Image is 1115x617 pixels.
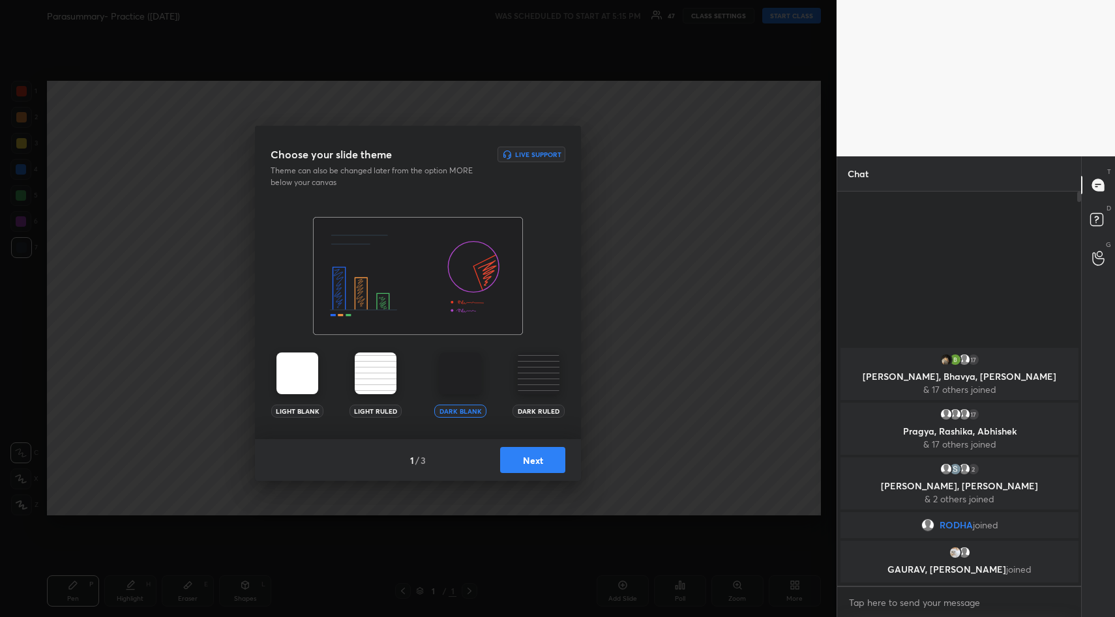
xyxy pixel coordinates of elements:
[1006,563,1032,575] span: joined
[939,463,952,476] img: default.png
[957,463,970,476] img: default.png
[515,151,561,158] h6: Live Support
[948,546,961,559] img: thumbnail.jpg
[966,463,979,476] div: 2
[939,353,952,366] img: thumbnail.jpg
[313,217,523,336] img: darkThemeBanner.f801bae7.svg
[948,353,961,366] img: thumbnail.jpg
[957,546,970,559] img: default.png
[1107,167,1111,177] p: T
[1106,240,1111,250] p: G
[349,405,402,418] div: Light Ruled
[837,345,1082,586] div: grid
[966,353,979,366] div: 17
[957,353,970,366] img: default.png
[500,447,565,473] button: Next
[848,494,1071,504] p: & 2 others joined
[421,453,426,467] h4: 3
[939,520,972,530] span: RODHA
[848,371,1071,382] p: [PERSON_NAME], Bhavya, [PERSON_NAME]
[1107,203,1111,213] p: D
[966,408,979,421] div: 17
[948,463,961,476] img: thumbnail.jpg
[848,384,1071,395] p: & 17 others joined
[276,352,318,394] img: lightTheme.5bb83c5b.svg
[848,426,1071,437] p: Pragya, Rashika, Abhishek
[972,520,998,530] span: joined
[415,453,419,467] h4: /
[848,564,1071,575] p: GAURAV, [PERSON_NAME]
[439,352,481,394] img: darkTheme.aa1caeba.svg
[355,352,396,394] img: lightRuledTheme.002cd57a.svg
[921,519,934,532] img: default.png
[948,408,961,421] img: default.png
[434,405,486,418] div: Dark Blank
[271,405,323,418] div: Light Blank
[939,408,952,421] img: default.png
[410,453,414,467] h4: 1
[271,165,482,188] p: Theme can also be changed later from the option MORE below your canvas
[271,147,392,162] h3: Choose your slide theme
[518,352,559,394] img: darkRuledTheme.359fb5fd.svg
[848,481,1071,491] p: [PERSON_NAME], [PERSON_NAME]
[837,156,879,191] p: Chat
[957,408,970,421] img: default.png
[848,439,1071,450] p: & 17 others joined
[513,405,565,418] div: Dark Ruled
